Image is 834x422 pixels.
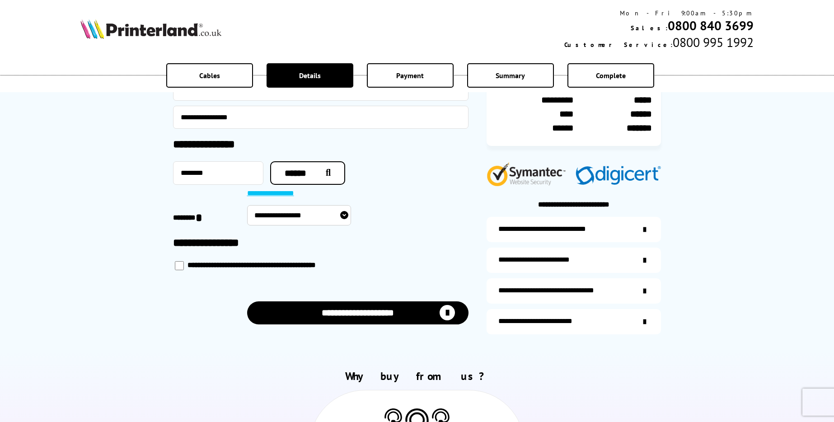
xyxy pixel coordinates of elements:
[487,278,661,304] a: additional-cables
[496,71,525,80] span: Summary
[199,71,220,80] span: Cables
[487,217,661,242] a: additional-ink
[80,369,753,383] h2: Why buy from us?
[631,24,668,32] span: Sales:
[80,19,221,39] img: Printerland Logo
[564,9,754,17] div: Mon - Fri 9:00am - 5:30pm
[487,309,661,334] a: secure-website
[668,17,754,34] a: 0800 840 3699
[564,41,673,49] span: Customer Service:
[396,71,424,80] span: Payment
[487,248,661,273] a: items-arrive
[596,71,626,80] span: Complete
[299,71,321,80] span: Details
[673,34,754,51] span: 0800 995 1992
